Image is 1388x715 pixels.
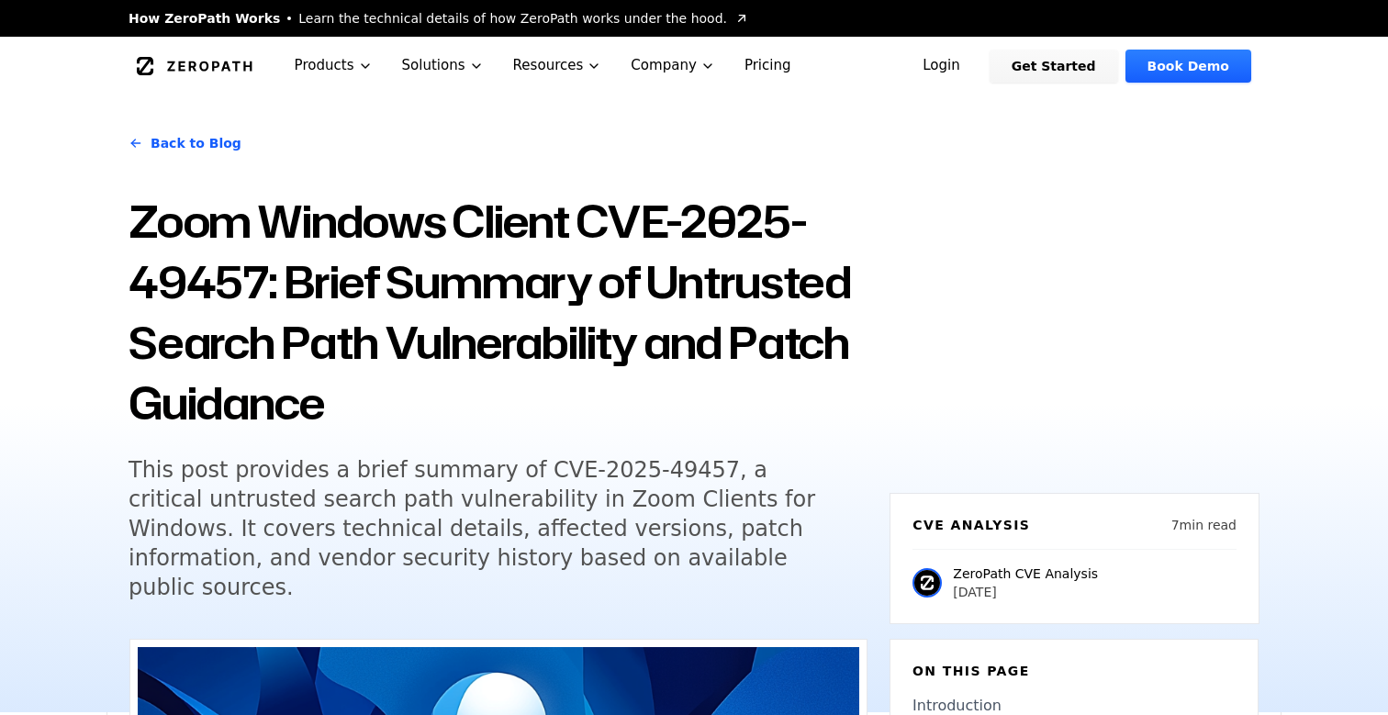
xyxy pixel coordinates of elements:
h6: On this page [912,662,1236,680]
span: How ZeroPath Works [129,9,280,28]
p: ZeroPath CVE Analysis [953,564,1098,583]
span: Learn the technical details of how ZeroPath works under the hood. [298,9,727,28]
h6: CVE Analysis [912,516,1030,534]
p: [DATE] [953,583,1098,601]
a: Login [901,50,982,83]
button: Company [616,37,730,95]
button: Solutions [387,37,498,95]
a: How ZeroPath WorksLearn the technical details of how ZeroPath works under the hood. [129,9,749,28]
img: ZeroPath CVE Analysis [912,568,942,598]
button: Products [280,37,387,95]
h1: Zoom Windows Client CVE-2025-49457: Brief Summary of Untrusted Search Path Vulnerability and Patc... [129,191,867,433]
nav: Global [106,37,1282,95]
a: Pricing [730,37,806,95]
a: Get Started [990,50,1118,83]
button: Resources [498,37,617,95]
h5: This post provides a brief summary of CVE-2025-49457, a critical untrusted search path vulnerabil... [129,455,834,602]
a: Back to Blog [129,117,241,169]
p: 7 min read [1171,516,1237,534]
a: Book Demo [1125,50,1251,83]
